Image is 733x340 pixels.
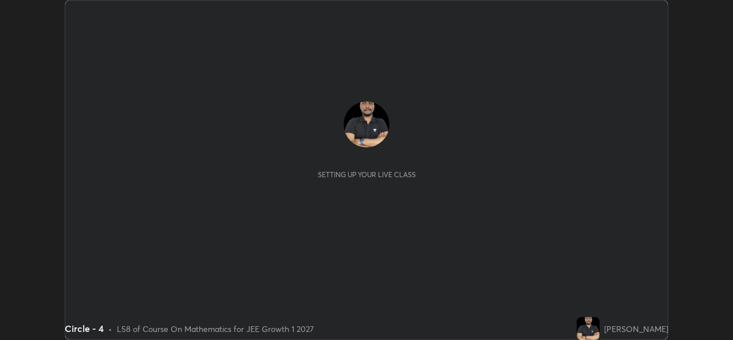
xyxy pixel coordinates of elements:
[577,317,600,340] img: 0778c31bc5944d8787466f8140092193.jpg
[117,323,314,335] div: L58 of Course On Mathematics for JEE Growth 1 2027
[108,323,112,335] div: •
[65,322,104,335] div: Circle - 4
[344,101,389,147] img: 0778c31bc5944d8787466f8140092193.jpg
[604,323,668,335] div: [PERSON_NAME]
[318,170,416,179] div: Setting up your live class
